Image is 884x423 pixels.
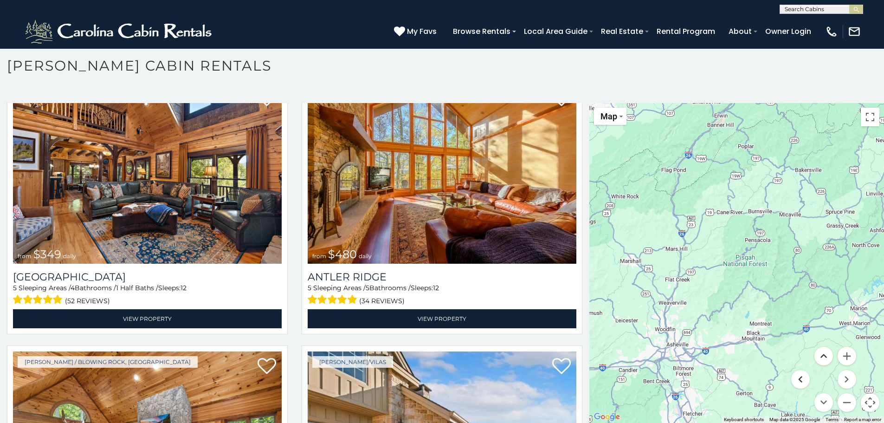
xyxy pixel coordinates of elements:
[814,393,833,412] button: Move down
[33,247,61,261] span: $349
[448,23,515,39] a: Browse Rentals
[65,295,110,307] span: (52 reviews)
[433,284,439,292] span: 12
[596,23,648,39] a: Real Estate
[366,284,369,292] span: 5
[63,253,76,260] span: daily
[724,23,756,39] a: About
[826,417,839,422] a: Terms (opens in new tab)
[838,393,856,412] button: Zoom out
[328,247,357,261] span: $480
[848,25,861,38] img: mail-regular-white.png
[308,283,576,307] div: Sleeping Areas / Bathrooms / Sleeps:
[769,417,820,422] span: Map data ©2025 Google
[13,271,282,283] a: [GEOGRAPHIC_DATA]
[23,18,216,46] img: White-1-2.png
[359,253,372,260] span: daily
[594,108,626,125] button: Change map style
[308,284,311,292] span: 5
[308,271,576,283] a: Antler Ridge
[13,84,282,264] a: Diamond Creek Lodge from $349 daily
[825,25,838,38] img: phone-regular-white.png
[312,356,393,368] a: [PERSON_NAME]/Vilas
[592,411,622,423] img: Google
[519,23,592,39] a: Local Area Guide
[838,347,856,365] button: Zoom in
[18,253,32,260] span: from
[13,84,282,264] img: Diamond Creek Lodge
[71,284,75,292] span: 4
[552,357,571,377] a: Add to favorites
[761,23,816,39] a: Owner Login
[592,411,622,423] a: Open this area in Google Maps (opens a new window)
[600,111,617,121] span: Map
[838,370,856,389] button: Move right
[116,284,158,292] span: 1 Half Baths /
[791,370,810,389] button: Move left
[308,84,576,264] img: Antler Ridge
[407,26,437,37] span: My Favs
[814,347,833,365] button: Move up
[13,284,17,292] span: 5
[652,23,720,39] a: Rental Program
[844,417,881,422] a: Report a map error
[308,309,576,328] a: View Property
[394,26,439,38] a: My Favs
[181,284,187,292] span: 12
[312,253,326,260] span: from
[258,357,276,377] a: Add to favorites
[308,84,576,264] a: Antler Ridge from $480 daily
[18,356,198,368] a: [PERSON_NAME] / Blowing Rock, [GEOGRAPHIC_DATA]
[861,108,879,126] button: Toggle fullscreen view
[359,295,405,307] span: (34 reviews)
[13,271,282,283] h3: Diamond Creek Lodge
[13,309,282,328] a: View Property
[724,416,764,423] button: Keyboard shortcuts
[13,283,282,307] div: Sleeping Areas / Bathrooms / Sleeps:
[861,393,879,412] button: Map camera controls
